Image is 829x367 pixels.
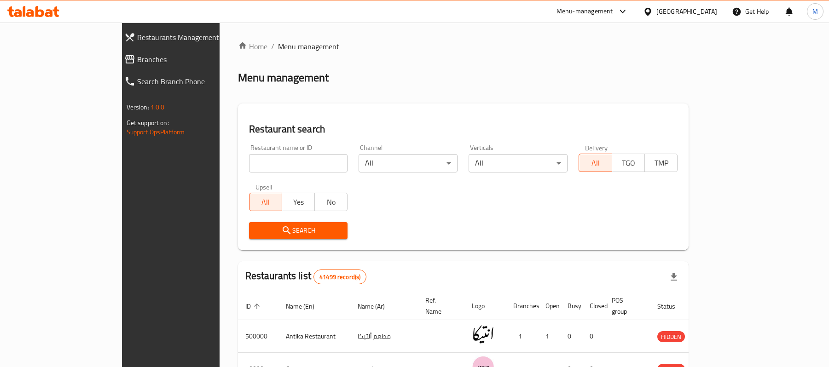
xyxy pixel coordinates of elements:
[271,41,274,52] li: /
[560,320,582,353] td: 0
[137,32,253,43] span: Restaurants Management
[464,292,506,320] th: Logo
[350,320,418,353] td: مطعم أنتيكا
[286,301,326,312] span: Name (En)
[538,292,560,320] th: Open
[469,154,568,172] div: All
[255,183,272,190] label: Upsell
[585,144,608,151] label: Delivery
[151,101,165,113] span: 1.0.0
[644,154,678,172] button: TMP
[657,331,685,342] div: HIDDEN
[314,193,348,211] button: No
[249,222,348,239] button: Search
[249,193,282,211] button: All
[612,295,639,317] span: POS group
[560,292,582,320] th: Busy
[616,156,641,170] span: TGO
[253,195,278,209] span: All
[657,301,687,312] span: Status
[314,273,366,281] span: 41499 record(s)
[812,6,818,17] span: M
[286,195,311,209] span: Yes
[425,295,453,317] span: Ref. Name
[359,154,458,172] div: All
[127,101,149,113] span: Version:
[127,117,169,129] span: Get support on:
[249,122,678,136] h2: Restaurant search
[582,292,604,320] th: Closed
[538,320,560,353] td: 1
[117,70,261,92] a: Search Branch Phone
[557,6,613,17] div: Menu-management
[663,266,685,288] div: Export file
[245,301,263,312] span: ID
[249,154,348,172] input: Search for restaurant name or ID..
[358,301,397,312] span: Name (Ar)
[117,26,261,48] a: Restaurants Management
[313,270,366,284] div: Total records count
[278,41,339,52] span: Menu management
[117,48,261,70] a: Branches
[657,332,685,342] span: HIDDEN
[319,195,344,209] span: No
[579,154,612,172] button: All
[282,193,315,211] button: Yes
[583,156,608,170] span: All
[256,225,341,236] span: Search
[137,54,253,65] span: Branches
[137,76,253,87] span: Search Branch Phone
[582,320,604,353] td: 0
[472,323,495,346] img: Antika Restaurant
[238,70,329,85] h2: Menu management
[649,156,674,170] span: TMP
[656,6,717,17] div: [GEOGRAPHIC_DATA]
[612,154,645,172] button: TGO
[127,126,185,138] a: Support.OpsPlatform
[506,292,538,320] th: Branches
[245,269,367,284] h2: Restaurants list
[278,320,350,353] td: Antika Restaurant
[238,41,689,52] nav: breadcrumb
[506,320,538,353] td: 1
